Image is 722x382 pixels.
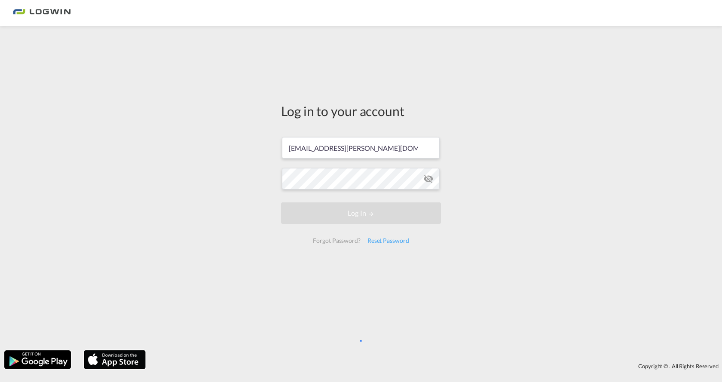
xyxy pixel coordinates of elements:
[423,174,434,184] md-icon: icon-eye-off
[150,359,722,373] div: Copyright © . All Rights Reserved
[3,349,72,370] img: google.png
[281,102,441,120] div: Log in to your account
[13,3,71,23] img: bc73a0e0d8c111efacd525e4c8ad7d32.png
[281,202,441,224] button: LOGIN
[364,233,413,248] div: Reset Password
[282,137,440,159] input: Enter email/phone number
[309,233,364,248] div: Forgot Password?
[83,349,147,370] img: apple.png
